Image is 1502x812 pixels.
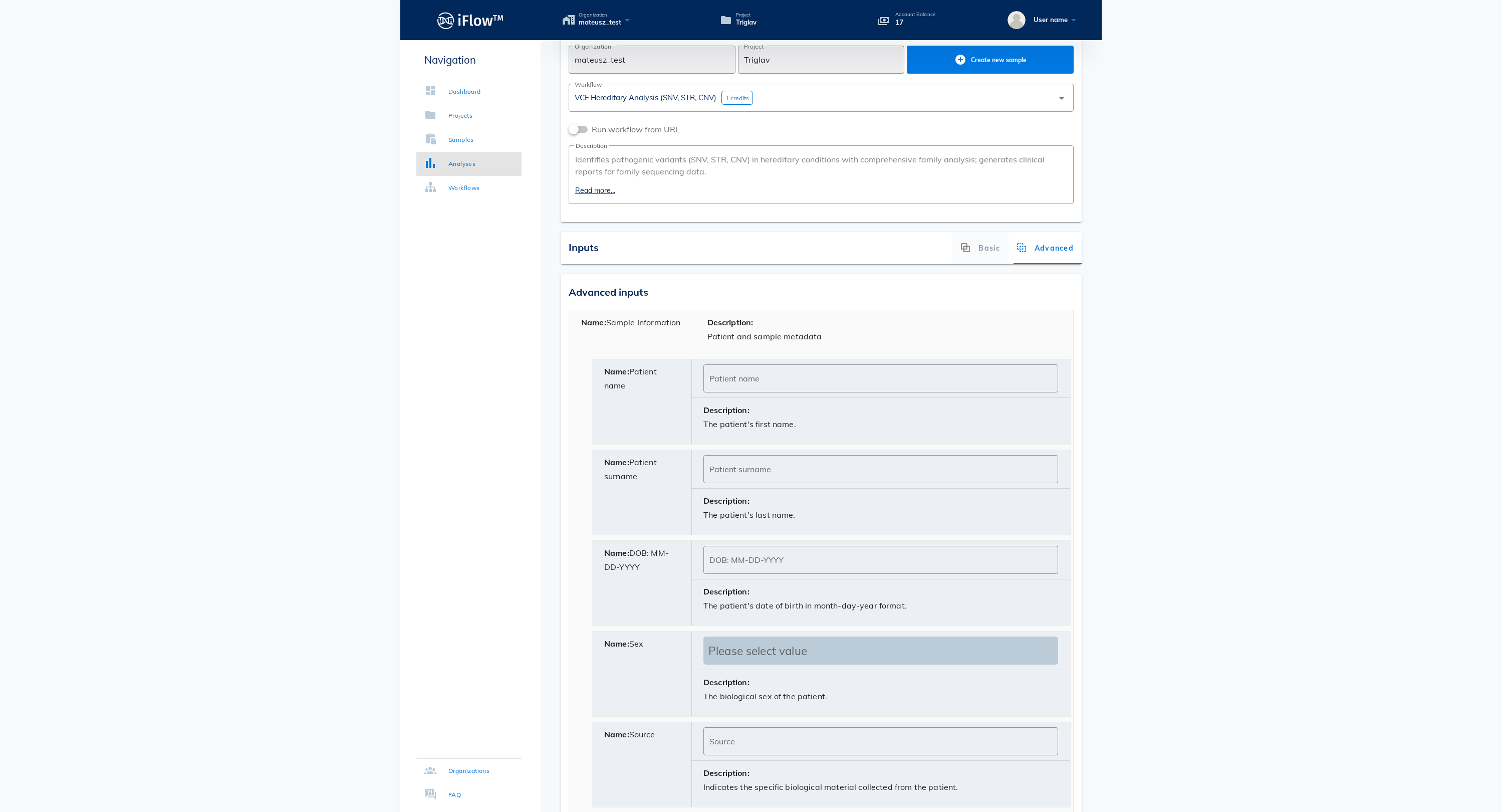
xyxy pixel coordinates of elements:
[1009,232,1082,264] div: Advanced
[703,405,749,415] b: Description:
[707,329,1062,343] p: Patient and sample metadata
[1056,92,1068,104] i: arrow_drop_down
[1034,16,1068,24] span: User name
[604,729,629,739] b: Name:
[579,18,621,28] span: mateusz_test
[744,43,764,50] label: Project
[592,124,684,134] label: Run workflow from URL
[604,457,629,467] b: Name:
[448,766,489,776] div: Organizations
[604,548,629,558] b: Name:
[1008,11,1026,29] img: User name
[575,43,611,50] label: Organization
[703,598,1058,613] p: The patient's date of birth in month-day-year format.
[575,153,1067,177] p: Identifies pathogenic variants (SNV, STR, CNV) in hereditary conditions with comprehensive family...
[416,52,522,68] p: Navigation
[569,241,599,254] span: Inputs
[400,9,541,32] a: Logo
[579,13,621,18] span: Organization
[895,12,935,17] p: Account Balance
[604,366,629,376] b: Name:
[592,541,692,626] div: DOB: MM-DD-YYYY
[592,359,692,444] div: Patient name
[569,84,1074,112] div: WorkflowVCF Hereditary Analysis (SNV, STR, CNV)1 credits
[575,185,1067,196] span: Read more...
[703,689,1058,703] p: The biological sex of the patient.
[907,46,1074,74] button: Create new sample
[575,93,716,102] span: VCF Hereditary Analysis (SNV, STR, CNV)
[736,18,757,28] span: Triglav
[703,417,1058,431] p: The patient's first name.
[725,94,749,102] span: 1 credits
[448,159,475,169] div: Analyses
[592,632,692,716] div: Sex
[448,135,474,145] div: Samples
[581,317,606,327] b: Name:
[604,639,629,649] b: Name:
[703,780,1058,794] p: Indicates the specific biological material collected from the patient.
[448,111,472,121] div: Projects
[448,87,481,97] div: Dashboard
[592,450,692,535] div: Patient surname
[574,143,609,149] span: Description
[707,317,754,327] b: Description:
[736,13,757,18] span: Project
[952,232,1009,264] div: Basic
[703,586,749,596] b: Description:
[703,508,1058,522] p: The patient's last name.
[569,286,648,298] span: Advanced inputs
[569,310,695,356] div: Sample Information
[915,54,1066,66] span: Create new sample
[703,496,749,506] b: Description:
[895,17,935,28] p: 17
[448,183,480,193] div: Workflows
[592,722,692,807] div: Source
[575,81,602,88] label: Workflow
[448,790,461,800] div: FAQ
[703,768,749,778] b: Description:
[703,677,749,687] b: Description:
